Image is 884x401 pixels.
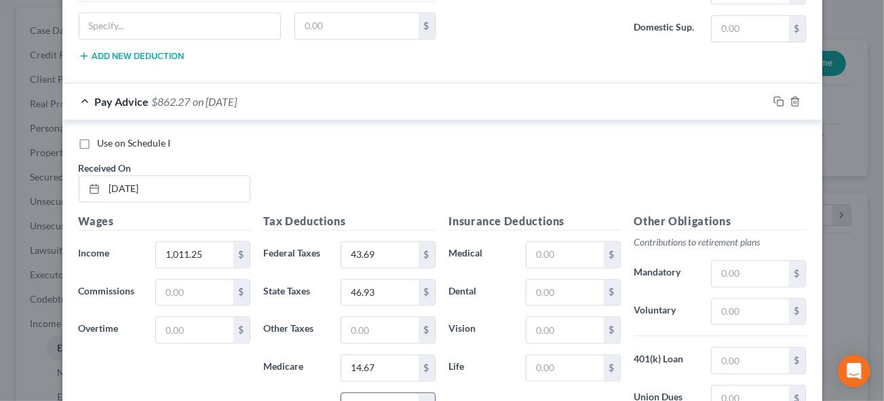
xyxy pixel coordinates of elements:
[634,236,806,250] p: Contributions to retirement plans
[628,299,705,326] label: Voluntary
[79,163,132,174] span: Received On
[604,280,620,306] div: $
[156,280,233,306] input: 0.00
[104,176,250,202] input: MM/DD/YYYY
[79,51,185,62] button: Add new deduction
[442,317,520,344] label: Vision
[419,280,435,306] div: $
[98,138,171,149] span: Use on Schedule I
[526,318,603,343] input: 0.00
[156,242,233,268] input: 0.00
[79,248,110,259] span: Income
[634,214,806,231] h5: Other Obligations
[233,318,250,343] div: $
[72,317,149,344] label: Overtime
[789,299,805,325] div: $
[156,318,233,343] input: 0.00
[257,355,334,382] label: Medicare
[79,214,250,231] h5: Wages
[526,356,603,381] input: 0.00
[712,348,788,374] input: 0.00
[419,318,435,343] div: $
[442,280,520,307] label: Dental
[257,242,334,269] label: Federal Taxes
[604,242,620,268] div: $
[628,347,705,375] label: 401(k) Loan
[79,14,281,39] input: Specify...
[257,317,334,344] label: Other Taxes
[604,318,620,343] div: $
[789,261,805,287] div: $
[442,242,520,269] label: Medical
[604,356,620,381] div: $
[95,96,149,109] span: Pay Advice
[526,242,603,268] input: 0.00
[449,214,621,231] h5: Insurance Deductions
[152,96,191,109] span: $862.27
[295,14,419,39] input: 0.00
[712,261,788,287] input: 0.00
[712,16,788,42] input: 0.00
[341,242,418,268] input: 0.00
[419,242,435,268] div: $
[419,356,435,381] div: $
[628,261,705,288] label: Mandatory
[341,280,418,306] input: 0.00
[838,355,870,387] div: Open Intercom Messenger
[526,280,603,306] input: 0.00
[193,96,237,109] span: on [DATE]
[233,280,250,306] div: $
[419,14,435,39] div: $
[628,16,705,43] label: Domestic Sup.
[257,280,334,307] label: State Taxes
[264,214,436,231] h5: Tax Deductions
[233,242,250,268] div: $
[341,356,418,381] input: 0.00
[712,299,788,325] input: 0.00
[72,280,149,307] label: Commissions
[442,355,520,382] label: Life
[789,16,805,42] div: $
[341,318,418,343] input: 0.00
[789,348,805,374] div: $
